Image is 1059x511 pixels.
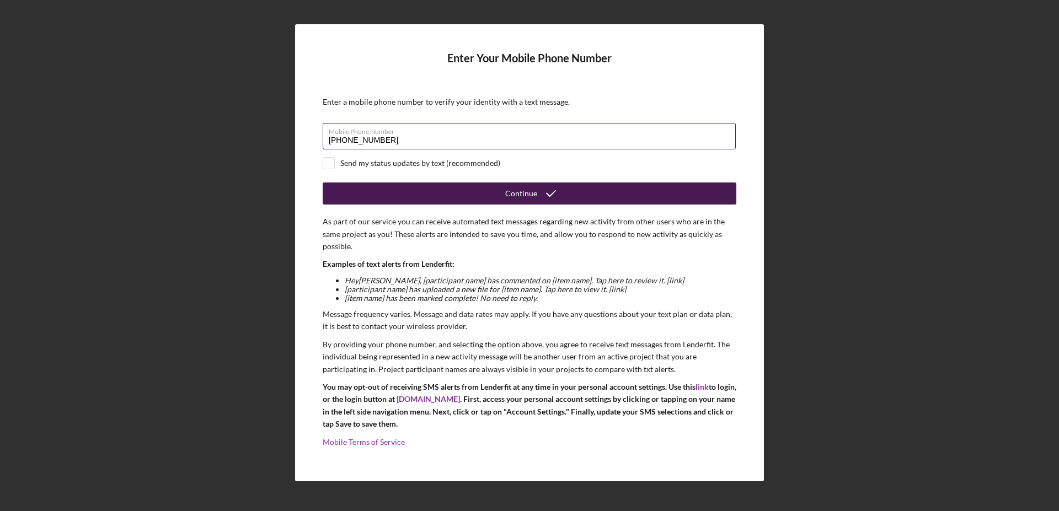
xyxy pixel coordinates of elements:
h4: Enter Your Mobile Phone Number [323,52,736,81]
li: [participant name] has uploaded a new file for [item name]. Tap here to view it. [link] [345,285,736,294]
a: Mobile Terms of Service [323,437,405,447]
li: [item name] has been marked complete! No need to reply. [345,294,736,303]
a: link [696,382,709,391]
p: Message frequency varies. Message and data rates may apply. If you have any questions about your ... [323,308,736,333]
p: As part of our service you can receive automated text messages regarding new activity from other ... [323,216,736,252]
button: Continue [323,182,736,205]
p: By providing your phone number, and selecting the option above, you agree to receive text message... [323,338,736,375]
a: [DOMAIN_NAME] [397,394,460,404]
li: Hey [PERSON_NAME] , [participant name] has commented on [item name]. Tap here to review it. [link] [345,276,736,285]
p: Examples of text alerts from Lenderfit: [323,258,736,270]
div: Send my status updates by text (recommended) [340,159,500,168]
div: Enter a mobile phone number to verify your identity with a text message. [323,98,736,106]
p: You may opt-out of receiving SMS alerts from Lenderfit at any time in your personal account setti... [323,381,736,431]
div: Continue [505,182,537,205]
label: Mobile Phone Number [329,123,736,136]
